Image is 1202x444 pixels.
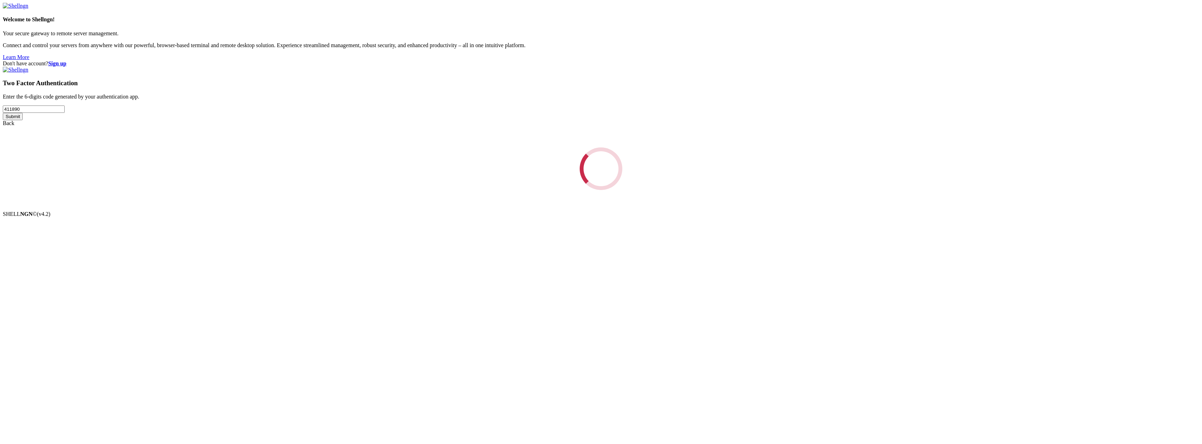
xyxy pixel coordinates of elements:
div: Loading... [574,141,628,196]
p: Enter the 6-digits code generated by your authentication app. [3,94,1199,100]
h4: Welcome to Shellngn! [3,16,1199,23]
a: Back [3,120,14,126]
span: SHELL © [3,211,50,217]
img: Shellngn [3,3,28,9]
p: Connect and control your servers from anywhere with our powerful, browser-based terminal and remo... [3,42,1199,49]
span: 4.2.0 [37,211,51,217]
h3: Two Factor Authentication [3,79,1199,87]
a: Learn More [3,54,29,60]
input: Two factor code [3,105,65,113]
input: Submit [3,113,23,120]
a: Sign up [48,60,66,66]
img: Shellngn [3,67,28,73]
p: Your secure gateway to remote server management. [3,30,1199,37]
b: NGN [20,211,33,217]
div: Don't have account? [3,60,1199,67]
